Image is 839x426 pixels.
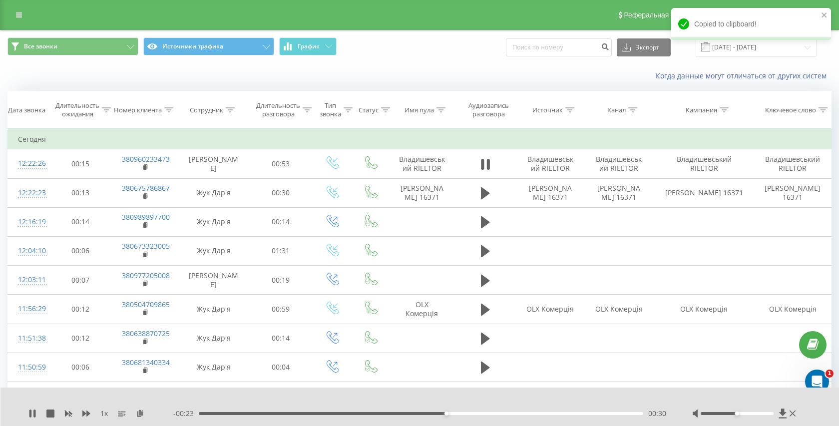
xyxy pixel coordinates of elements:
div: Copied to clipboard! [671,8,831,40]
div: Accessibility label [444,412,448,416]
td: 00:12 [48,324,112,353]
td: Жук Дар'я [178,324,249,353]
div: 11:50:59 [18,358,38,377]
div: 11:49:53 [18,387,38,406]
td: 00:06 [48,236,112,265]
td: 00:13 [249,382,313,411]
a: 380989897700 [122,212,170,222]
span: Все звонки [24,42,57,50]
td: 00:14 [249,207,313,236]
div: 12:22:26 [18,154,38,173]
div: Канал [607,106,626,114]
div: Аудиозапись разговора [464,101,513,118]
span: График [298,43,320,50]
div: Источник [532,106,563,114]
div: Ключевое слово [765,106,816,114]
span: 1 x [100,409,108,419]
td: 00:07 [48,266,112,295]
td: Жук Дар'я [178,295,249,324]
td: [PERSON_NAME] [178,149,249,178]
iframe: Intercom live chat [805,370,829,394]
td: 00:06 [48,353,112,382]
div: Длительность ожидания [55,101,99,118]
td: 00:12 [48,295,112,324]
div: 12:16:19 [18,212,38,232]
div: Длительность разговора [256,101,300,118]
td: 00:05 [48,382,112,411]
button: График [279,37,337,55]
td: OLX Комерція [653,295,755,324]
td: Жук Дар'я [178,353,249,382]
div: Accessibility label [735,412,739,416]
td: [PERSON_NAME] 16371 [755,178,831,207]
a: 380681340334 [122,358,170,367]
td: Жук Дар'я [178,207,249,236]
div: Тип звонка [320,101,341,118]
div: Имя пула [405,106,434,114]
td: Жук Дар'я [178,236,249,265]
a: 380960233473 [122,154,170,164]
td: OLX Комерція [755,295,831,324]
div: Дата звонка [8,106,45,114]
input: Поиск по номеру [506,38,612,56]
td: [PERSON_NAME] 16371 [584,178,653,207]
td: 00:53 [249,149,313,178]
div: Сотрудник [190,106,223,114]
div: 11:56:29 [18,299,38,319]
td: 00:14 [48,207,112,236]
td: [PERSON_NAME] [178,266,249,295]
button: Источники трафика [143,37,274,55]
a: 380681340334 [122,387,170,396]
td: Владишевський RIELTOR [584,149,653,178]
a: 380675786867 [122,183,170,193]
td: 00:04 [249,353,313,382]
td: Сегодня [8,129,832,149]
td: 00:13 [48,178,112,207]
td: Владишевський RIELTOR [389,149,455,178]
td: 00:15 [48,149,112,178]
a: 380504709865 [122,300,170,309]
td: [PERSON_NAME] 16371 [389,178,455,207]
td: Владишевський RIELTOR [653,149,755,178]
td: [PERSON_NAME] 16371 [516,178,584,207]
a: 380673323005 [122,241,170,251]
td: OLX Комерція [389,295,455,324]
td: Жук Дар'я [178,382,249,411]
td: OLX Комерція [584,295,653,324]
td: 00:30 [249,178,313,207]
td: 01:31 [249,236,313,265]
div: 12:03:11 [18,270,38,290]
span: 00:30 [648,409,666,419]
td: Владишевський RIELTOR [516,149,584,178]
button: Экспорт [617,38,671,56]
div: Кампания [686,106,717,114]
button: Все звонки [7,37,138,55]
td: Жук Дар'я [178,178,249,207]
a: 380977205008 [122,271,170,280]
a: Когда данные могут отличаться от других систем [656,71,832,80]
td: 00:59 [249,295,313,324]
td: OLX Комерція [516,295,584,324]
td: [PERSON_NAME] 16371 [653,178,755,207]
td: Владишевський RIELTOR [755,149,831,178]
div: 12:22:23 [18,183,38,203]
a: 380638870725 [122,329,170,338]
div: 12:04:10 [18,241,38,261]
span: Реферальная программа [624,11,706,19]
td: 00:19 [249,266,313,295]
span: - 00:23 [173,409,199,419]
button: close [821,11,828,20]
span: 1 [826,370,834,378]
div: Статус [359,106,379,114]
div: 11:51:38 [18,329,38,348]
div: Номер клиента [114,106,162,114]
td: 00:14 [249,324,313,353]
